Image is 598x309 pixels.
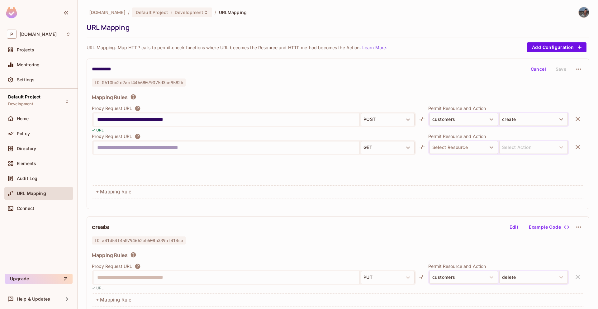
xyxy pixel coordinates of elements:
p: Permit Resource and Action [428,263,569,269]
span: Development [175,9,203,15]
span: Mapping Rules [92,94,128,101]
span: Monitoring [17,62,40,67]
span: ID 0510bc2d2acf44668079075d3ae9582b [92,78,186,87]
li: / [128,9,130,15]
img: Alon Boshi [579,7,589,17]
span: Default Project [8,94,40,99]
button: GET [361,141,415,154]
p: URL Mapping: Map HTTP calls to permit.check functions where URL becomes the Resource and HTTP met... [87,45,387,50]
li: / [215,9,216,15]
img: SReyMgAAAABJRU5ErkJggg== [6,7,17,18]
span: : [170,10,173,15]
button: PUT [361,271,415,284]
button: Select Action [499,141,568,154]
div: URL Mapping [87,23,586,32]
button: delete [499,271,568,284]
span: Elements [17,161,36,166]
button: Cancel [528,64,548,74]
span: Home [17,116,29,121]
span: Policy [17,131,30,136]
span: Development [8,102,33,107]
span: Default Project [136,9,168,15]
button: customers [430,271,498,284]
span: ID a41d54f450794662ab508b339bf414ca [92,236,186,245]
button: Select Resource [430,141,498,154]
p: Proxy Request URL [92,105,132,112]
span: Workspace: permit.io [20,32,57,37]
span: URL Mapping [219,9,247,15]
button: Add Configuration [527,42,586,52]
span: Projects [17,47,34,52]
p: ✓ URL [92,285,104,291]
button: Edit [504,222,524,232]
button: Save [551,64,571,74]
span: Directory [17,146,36,151]
button: Example Code [526,222,571,232]
p: Permit Resource and Action [428,105,569,111]
span: P [7,30,17,39]
span: Connect [17,206,34,211]
button: create [499,113,568,126]
span: Settings [17,77,35,82]
button: POST [361,113,415,126]
p: ✓ URL [92,127,104,133]
a: Learn More. [362,45,387,50]
div: + Mapping Rule [92,293,584,307]
h2: create [92,223,109,231]
p: Permit Resource and Action [428,133,569,139]
p: Proxy Request URL [92,263,132,269]
p: Proxy Request URL [92,133,132,140]
div: + Mapping Rule [92,185,584,198]
span: URL Mapping [17,191,46,196]
span: Help & Updates [17,297,50,302]
span: Audit Log [17,176,37,181]
button: customers [430,113,498,126]
button: Upgrade [5,274,73,284]
span: the active workspace [89,9,126,15]
span: select resource to select action [499,141,568,154]
span: Mapping Rules [92,252,128,259]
